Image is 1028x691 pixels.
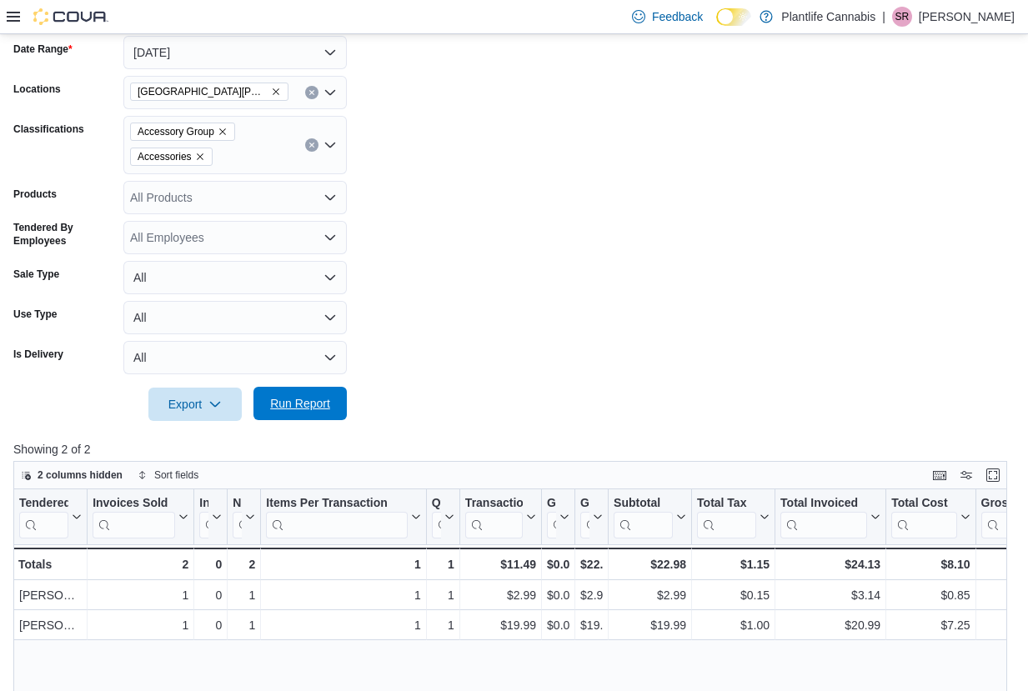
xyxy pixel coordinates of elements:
[716,26,717,27] span: Dark Mode
[93,496,175,512] div: Invoices Sold
[697,496,756,512] div: Total Tax
[199,496,222,538] button: Invoices Ref
[465,616,536,636] div: $19.99
[891,586,970,606] div: $0.85
[13,43,73,56] label: Date Range
[158,388,232,421] span: Export
[882,7,885,27] p: |
[614,496,673,512] div: Subtotal
[432,554,454,574] div: 1
[432,496,441,538] div: Qty Per Transaction
[465,496,523,538] div: Transaction Average
[891,616,970,636] div: $7.25
[697,554,770,574] div: $1.15
[13,268,59,281] label: Sale Type
[130,123,235,141] span: Accessory Group
[233,496,242,538] div: Net Sold
[13,221,117,248] label: Tendered By Employees
[233,496,242,512] div: Net Sold
[580,496,603,538] button: Gross Sales
[580,496,589,512] div: Gross Sales
[956,465,976,485] button: Display options
[580,496,589,538] div: Gross Sales
[580,586,603,606] div: $2.99
[891,496,970,538] button: Total Cost
[233,496,255,538] button: Net Sold
[780,554,880,574] div: $24.13
[614,616,686,636] div: $19.99
[697,496,756,538] div: Total Tax
[199,616,222,636] div: 0
[614,496,673,538] div: Subtotal
[266,496,408,512] div: Items Per Transaction
[432,616,454,636] div: 1
[780,496,867,512] div: Total Invoiced
[891,554,970,574] div: $8.10
[891,496,956,512] div: Total Cost
[547,616,569,636] div: $0.00
[983,465,1003,485] button: Enter fullscreen
[130,83,288,101] span: Fort McMurray - Eagle Ridge
[33,8,108,25] img: Cova
[138,123,214,140] span: Accessory Group
[432,586,454,606] div: 1
[697,496,770,538] button: Total Tax
[432,496,441,512] div: Qty Per Transaction
[614,586,686,606] div: $2.99
[780,496,880,538] button: Total Invoiced
[323,138,337,152] button: Open list of options
[323,231,337,244] button: Open list of options
[697,616,770,636] div: $1.00
[780,616,880,636] div: $20.99
[780,496,867,538] div: Total Invoiced
[138,83,268,100] span: [GEOGRAPHIC_DATA][PERSON_NAME] - [GEOGRAPHIC_DATA]
[13,123,84,136] label: Classifications
[38,468,123,482] span: 2 columns hidden
[465,496,536,538] button: Transaction Average
[432,496,454,538] button: Qty Per Transaction
[14,465,129,485] button: 2 columns hidden
[547,554,569,574] div: $0.00
[13,83,61,96] label: Locations
[13,308,57,321] label: Use Type
[123,36,347,69] button: [DATE]
[199,496,208,538] div: Invoices Ref
[233,616,255,636] div: 1
[199,554,222,574] div: 0
[18,554,82,574] div: Totals
[895,7,910,27] span: SR
[93,586,188,606] div: 1
[323,191,337,204] button: Open list of options
[697,586,770,606] div: $0.15
[131,465,205,485] button: Sort fields
[148,388,242,421] button: Export
[892,7,912,27] div: Skyler Rowsell
[199,496,208,512] div: Invoices Ref
[323,86,337,99] button: Open list of options
[253,387,347,420] button: Run Report
[123,261,347,294] button: All
[266,554,421,574] div: 1
[19,586,82,606] div: [PERSON_NAME]
[547,496,556,538] div: Gift Card Sales
[614,496,686,538] button: Subtotal
[547,496,569,538] button: Gift Cards
[305,86,318,99] button: Clear input
[93,616,188,636] div: 1
[93,496,175,538] div: Invoices Sold
[580,554,603,574] div: $22.98
[233,586,255,606] div: 1
[266,496,408,538] div: Items Per Transaction
[218,127,228,137] button: Remove Accessory Group from selection in this group
[138,148,192,165] span: Accessories
[580,616,603,636] div: $19.99
[93,496,188,538] button: Invoices Sold
[547,496,556,512] div: Gift Cards
[19,496,68,538] div: Tendered Employee
[13,188,57,201] label: Products
[123,301,347,334] button: All
[233,554,255,574] div: 2
[271,87,281,97] button: Remove Fort McMurray - Eagle Ridge from selection in this group
[154,468,198,482] span: Sort fields
[13,441,1017,458] p: Showing 2 of 2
